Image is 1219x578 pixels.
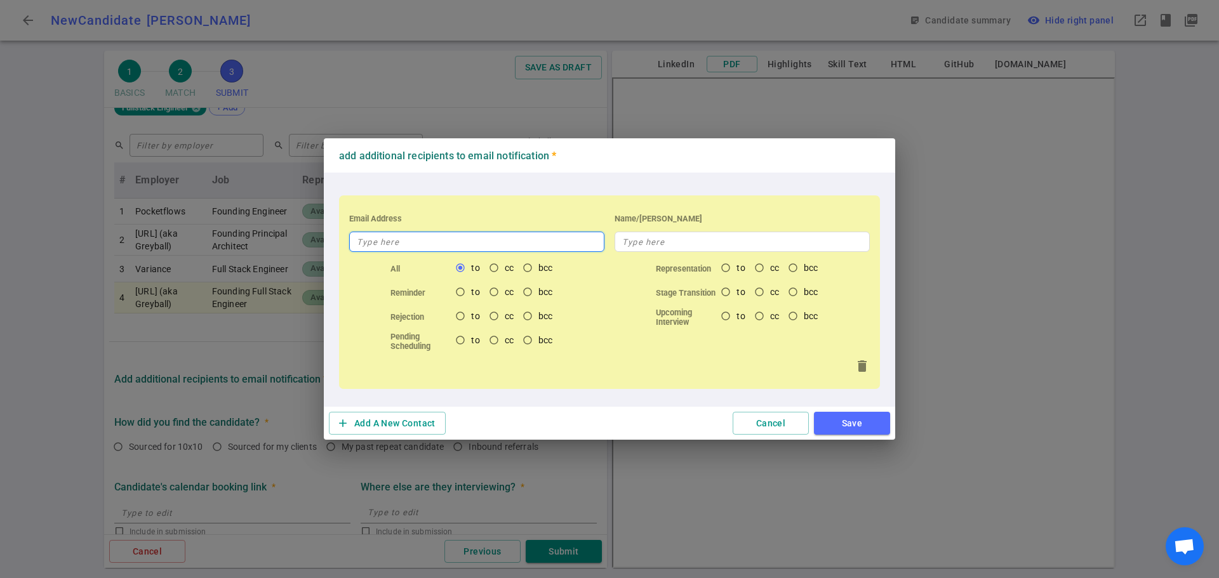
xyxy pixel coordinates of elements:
[1166,527,1204,565] div: Open chat
[770,263,779,273] span: cc
[339,150,556,162] strong: Add additional recipients to email notification
[736,287,745,297] span: to
[505,311,514,321] span: cc
[471,263,479,273] span: to
[736,263,745,273] span: to
[505,287,514,297] span: cc
[349,232,604,252] input: Type here
[770,287,779,297] span: cc
[804,263,818,273] span: bcc
[505,335,514,345] span: cc
[349,214,402,223] h3: Email Address
[615,214,870,223] h3: Name/[PERSON_NAME]
[471,287,479,297] span: to
[329,412,446,435] button: addAdd A New Contact
[733,412,809,435] button: Cancel
[390,264,451,273] h3: All
[505,263,514,273] span: cc
[538,335,552,345] span: bcc
[538,311,552,321] span: bcc
[615,232,870,252] input: Type here
[656,308,717,327] h3: Upcoming interview
[390,312,451,322] h3: Rejection
[471,311,479,321] span: to
[656,288,717,298] h3: Stage Transition
[538,263,552,273] span: bcc
[804,287,818,297] span: bcc
[736,311,745,321] span: to
[849,353,875,379] button: Remove contact
[336,417,349,430] i: add
[656,264,717,273] h3: Representation
[855,358,870,374] i: delete
[770,311,779,321] span: cc
[390,288,451,298] h3: Reminder
[804,311,818,321] span: bcc
[814,412,890,435] button: Save
[538,287,552,297] span: bcc
[390,332,451,351] h3: Pending scheduling
[471,335,479,345] span: to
